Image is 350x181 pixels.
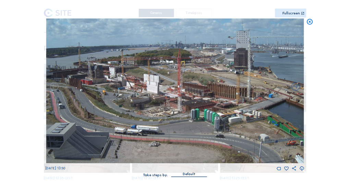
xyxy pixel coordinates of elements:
[282,12,300,15] div: Fullscreen
[49,82,60,92] i: Forward
[290,82,301,92] i: Back
[143,173,168,177] div: Take steps by:
[183,171,195,177] div: Default
[46,18,304,163] img: Image
[171,171,207,177] div: Default
[46,166,65,170] span: [DATE] 13:50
